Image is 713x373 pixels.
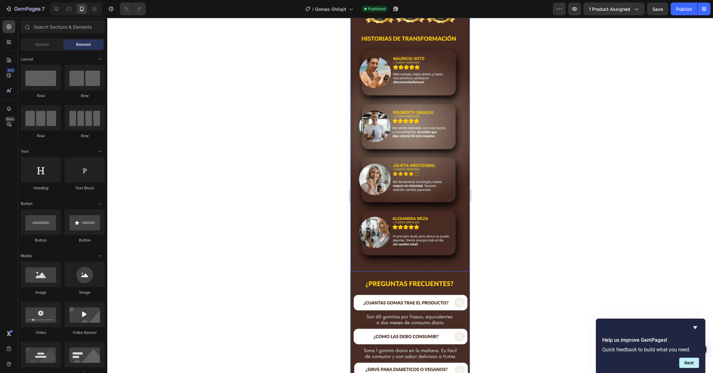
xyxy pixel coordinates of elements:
[3,3,47,15] button: 7
[6,68,15,73] div: 450
[647,3,668,15] button: Save
[21,56,33,62] span: Layout
[65,237,105,243] div: Button
[679,358,699,368] button: Next question
[21,330,61,335] div: Video
[42,5,45,13] p: 7
[676,6,692,12] div: Publish
[21,20,105,33] input: Search Sections & Elements
[21,253,32,259] span: Media
[602,347,699,353] p: Quick feedback to build what you need.
[368,6,385,12] span: Published
[65,133,105,139] div: Row
[5,116,15,122] div: Beta
[35,42,49,47] span: Section
[583,3,645,15] button: 1 product assigned
[589,6,630,12] span: 1 product assigned
[653,6,663,12] span: Save
[315,6,346,12] span: Gomas-Shilajit
[602,324,699,368] div: Help us improve GemPages!
[21,237,61,243] div: Button
[312,6,314,12] span: /
[21,201,32,207] span: Button
[95,251,105,261] span: Toggle open
[95,199,105,209] span: Toggle open
[65,185,105,191] div: Text Block
[21,290,61,295] div: Image
[21,93,61,99] div: Row
[21,185,61,191] div: Heading
[602,336,699,344] h2: Help us improve GemPages!
[120,3,146,15] div: Undo/Redo
[21,149,29,154] span: Text
[21,133,61,139] div: Row
[350,18,470,373] iframe: Design area
[76,42,91,47] span: Element
[95,54,105,64] span: Toggle open
[691,324,699,331] button: Hide survey
[65,330,105,335] div: Video Banner
[65,290,105,295] div: Image
[671,3,697,15] button: Publish
[65,93,105,99] div: Row
[95,146,105,157] span: Toggle open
